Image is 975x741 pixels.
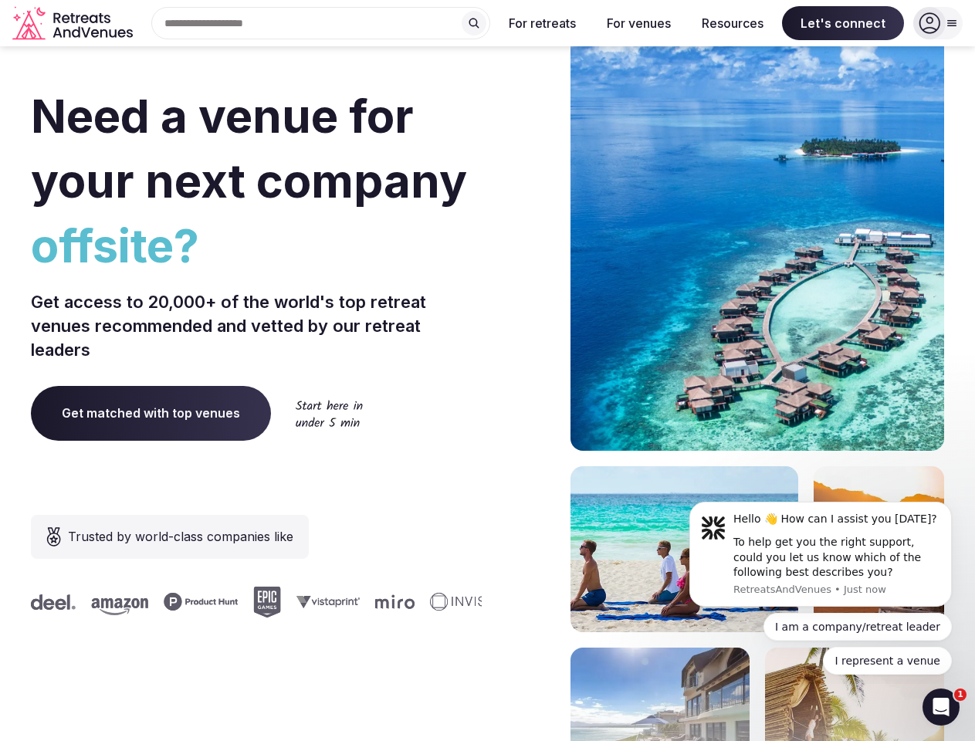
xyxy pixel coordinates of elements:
svg: Epic Games company logo [250,587,278,617]
iframe: Intercom notifications message [666,488,975,684]
svg: Vistaprint company logo [293,595,357,608]
img: Start here in under 5 min [296,400,363,427]
a: Get matched with top venues [31,386,271,440]
svg: Invisible company logo [427,593,512,611]
button: For retreats [496,6,588,40]
img: woman sitting in back of truck with camels [814,466,944,632]
p: Get access to 20,000+ of the world's top retreat venues recommended and vetted by our retreat lea... [31,290,482,361]
button: Resources [689,6,776,40]
span: Let's connect [782,6,904,40]
svg: Miro company logo [372,594,411,609]
svg: Deel company logo [28,594,73,610]
img: yoga on tropical beach [570,466,798,632]
button: For venues [594,6,683,40]
a: Visit the homepage [12,6,136,41]
iframe: Intercom live chat [923,689,960,726]
span: 1 [954,689,967,701]
span: Trusted by world-class companies like [68,527,293,546]
span: offsite? [31,213,482,278]
svg: Retreats and Venues company logo [12,6,136,41]
span: Need a venue for your next company [31,88,467,208]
